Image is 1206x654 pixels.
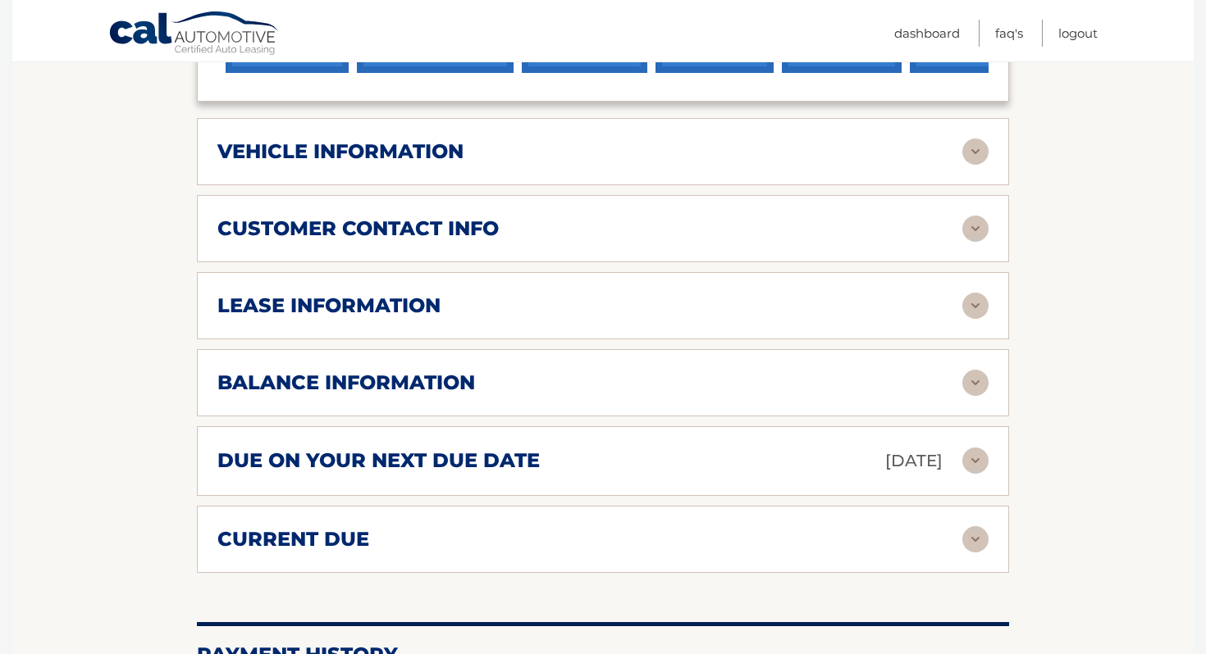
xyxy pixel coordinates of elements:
[962,370,989,396] img: accordion-rest.svg
[217,293,441,318] h2: lease information
[962,447,989,474] img: accordion-rest.svg
[885,447,943,475] p: [DATE]
[962,526,989,552] img: accordion-rest.svg
[217,448,540,473] h2: due on your next due date
[962,139,989,165] img: accordion-rest.svg
[1058,20,1098,47] a: Logout
[108,11,281,58] a: Cal Automotive
[995,20,1023,47] a: FAQ's
[962,293,989,319] img: accordion-rest.svg
[217,139,464,164] h2: vehicle information
[217,216,499,241] h2: customer contact info
[217,370,475,395] h2: balance information
[962,216,989,242] img: accordion-rest.svg
[217,527,369,552] h2: current due
[894,20,960,47] a: Dashboard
